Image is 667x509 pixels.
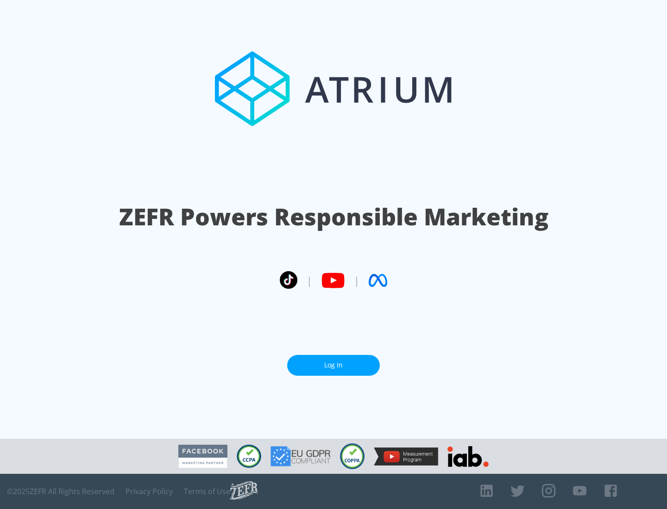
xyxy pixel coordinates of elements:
img: COPPA Compliant [340,443,365,469]
span: | [354,273,359,287]
img: IAB [447,446,489,467]
span: | [307,273,312,287]
img: CCPA Compliant [237,445,261,468]
img: YouTube Measurement Program [374,447,438,466]
a: Terms of Use [184,487,230,496]
a: Log In [287,355,380,376]
img: GDPR Compliant [271,446,331,466]
a: Privacy Policy [126,487,173,496]
h1: ZEFR Powers Responsible Marketing [119,201,548,233]
img: Facebook Marketing Partner [178,445,227,468]
span: © 2025 ZEFR All Rights Reserved [7,487,114,496]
